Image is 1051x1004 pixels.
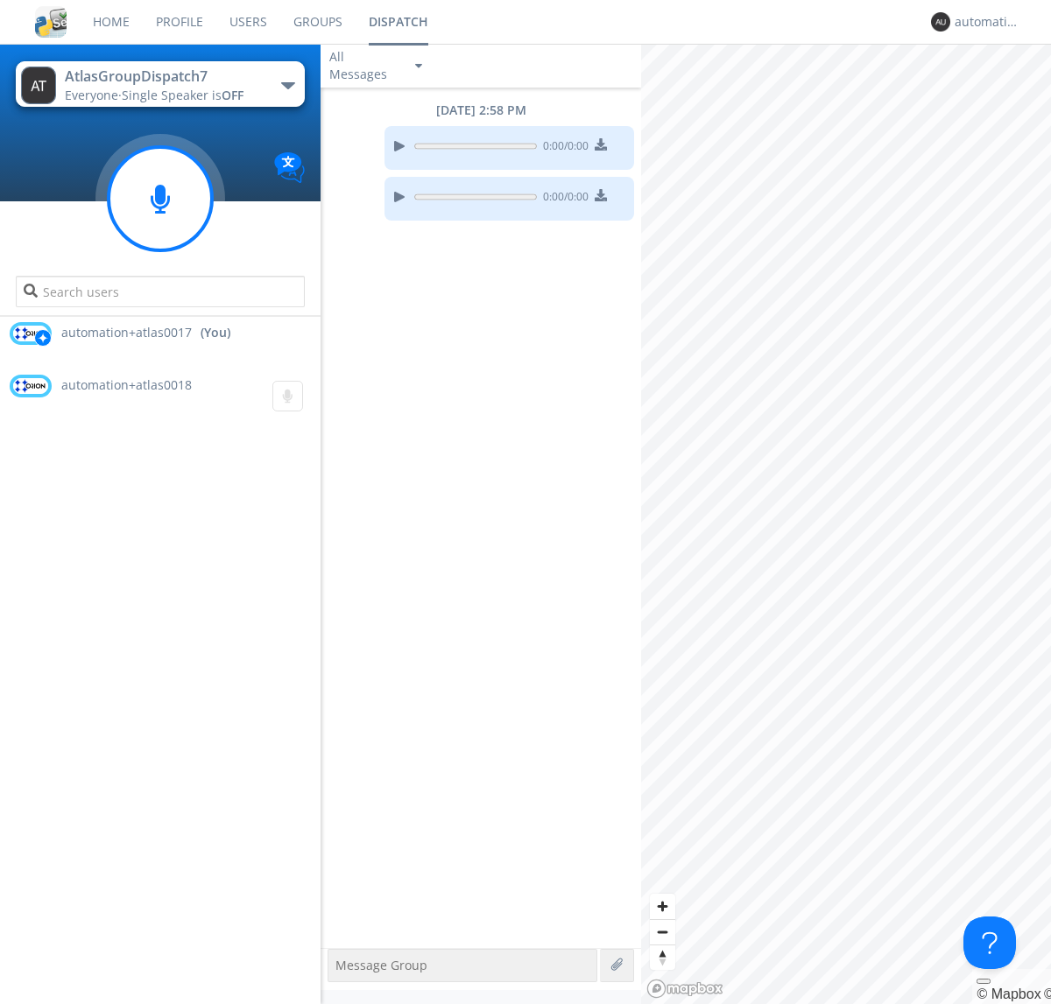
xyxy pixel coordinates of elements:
img: caret-down-sm.svg [415,64,422,68]
span: 0:00 / 0:00 [537,189,589,208]
div: automation+atlas0017 [955,13,1020,31]
div: Everyone · [65,87,262,104]
img: orion-labs-logo.svg [13,326,48,341]
div: (You) [201,324,230,341]
div: All Messages [329,48,399,83]
span: Single Speaker is [122,87,243,103]
button: Zoom out [650,919,675,944]
button: AtlasGroupDispatch7Everyone·Single Speaker isOFF [16,61,304,107]
input: Search users [16,276,304,307]
img: download media button [595,189,607,201]
img: 373638.png [931,12,950,32]
div: AtlasGroupDispatch7 [65,67,262,87]
img: 373638.png [21,67,56,104]
button: Toggle attribution [977,979,991,984]
img: download media button [595,138,607,151]
span: Zoom out [650,920,675,944]
button: Reset bearing to north [650,944,675,970]
span: 0:00 / 0:00 [537,138,589,158]
img: orion-labs-logo.svg [13,378,48,394]
span: OFF [222,87,243,103]
img: cddb5a64eb264b2086981ab96f4c1ba7 [35,6,67,38]
button: Zoom in [650,894,675,919]
iframe: Toggle Customer Support [963,916,1016,969]
img: Translation enabled [274,152,305,183]
span: automation+atlas0017 [61,324,192,341]
div: [DATE] 2:58 PM [321,102,641,119]
a: Mapbox logo [646,979,723,999]
a: Mapbox [977,986,1040,1001]
span: automation+atlas0018 [61,376,192,393]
